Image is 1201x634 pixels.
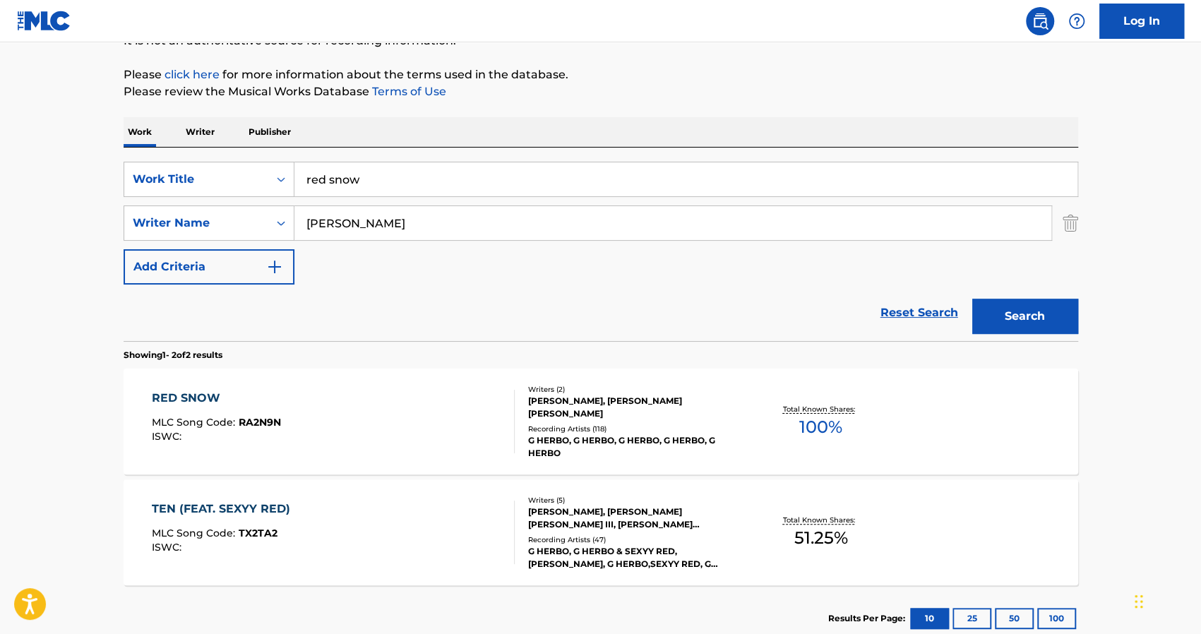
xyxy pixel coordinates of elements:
[152,527,239,539] span: MLC Song Code :
[528,424,741,434] div: Recording Artists ( 118 )
[783,515,859,525] p: Total Known Shares:
[1099,4,1184,39] a: Log In
[1068,13,1085,30] img: help
[528,545,741,570] div: G HERBO, G HERBO & SEXYY RED, [PERSON_NAME], G HERBO,SEXYY RED, G HERBO FEAT. SEXYY RED
[239,527,277,539] span: TX2TA2
[799,414,842,440] span: 100 %
[124,369,1078,474] a: RED SNOWMLC Song Code:RA2N9NISWC:Writers (2)[PERSON_NAME], [PERSON_NAME] [PERSON_NAME]Recording A...
[369,85,446,98] a: Terms of Use
[133,215,260,232] div: Writer Name
[1135,580,1143,623] div: Drag
[1026,7,1054,35] a: Public Search
[239,416,281,429] span: RA2N9N
[152,390,281,407] div: RED SNOW
[152,430,185,443] span: ISWC :
[124,249,294,285] button: Add Criteria
[124,162,1078,341] form: Search Form
[124,83,1078,100] p: Please review the Musical Works Database
[528,506,741,531] div: [PERSON_NAME], [PERSON_NAME] [PERSON_NAME] III, [PERSON_NAME] [PERSON_NAME], [PERSON_NAME], [PERS...
[528,384,741,395] div: Writers ( 2 )
[1063,205,1078,241] img: Delete Criterion
[972,299,1078,334] button: Search
[783,404,859,414] p: Total Known Shares:
[794,525,847,551] span: 51.25 %
[873,297,965,328] a: Reset Search
[528,395,741,420] div: [PERSON_NAME], [PERSON_NAME] [PERSON_NAME]
[152,416,239,429] span: MLC Song Code :
[828,612,909,625] p: Results Per Page:
[266,258,283,275] img: 9d2ae6d4665cec9f34b9.svg
[124,479,1078,585] a: TEN (FEAT. SEXYY RED)MLC Song Code:TX2TA2ISWC:Writers (5)[PERSON_NAME], [PERSON_NAME] [PERSON_NAM...
[17,11,71,31] img: MLC Logo
[528,434,741,460] div: G HERBO, G HERBO, G HERBO, G HERBO, G HERBO
[528,534,741,545] div: Recording Artists ( 47 )
[124,349,222,361] p: Showing 1 - 2 of 2 results
[244,117,295,147] p: Publisher
[152,501,297,518] div: TEN (FEAT. SEXYY RED)
[1130,566,1201,634] iframe: Chat Widget
[1063,7,1091,35] div: Help
[133,171,260,188] div: Work Title
[1032,13,1048,30] img: search
[124,66,1078,83] p: Please for more information about the terms used in the database.
[124,117,156,147] p: Work
[952,608,991,629] button: 25
[528,495,741,506] div: Writers ( 5 )
[995,608,1034,629] button: 50
[1037,608,1076,629] button: 100
[910,608,949,629] button: 10
[181,117,219,147] p: Writer
[152,541,185,554] span: ISWC :
[165,68,220,81] a: click here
